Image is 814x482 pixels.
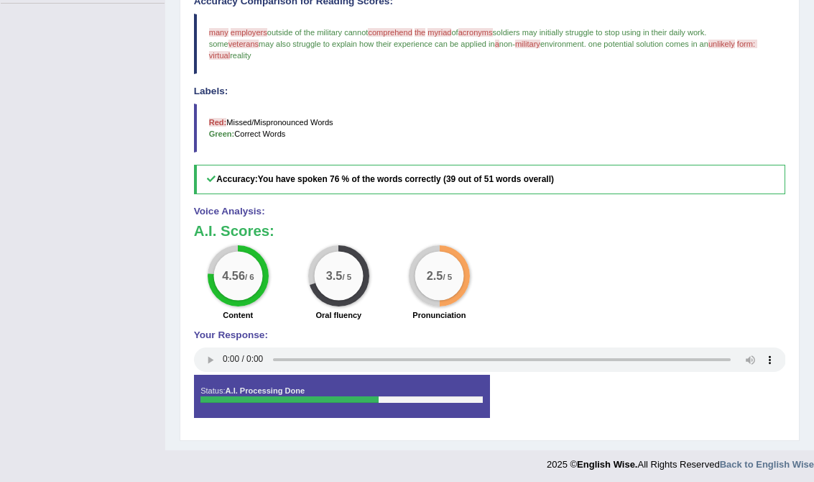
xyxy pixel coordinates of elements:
[540,40,584,48] span: environment
[547,450,814,471] div: 2025 © All Rights Reserved
[515,40,540,48] span: military
[194,86,786,97] h4: Labels:
[720,459,814,470] a: Back to English Wise
[209,118,227,127] b: Red:
[342,273,351,282] small: / 5
[458,28,493,37] span: acronyms
[708,40,735,48] span: unlikely
[495,40,499,48] span: a
[209,129,235,138] b: Green:
[226,386,305,395] strong: A.I. Processing Done
[368,28,412,37] span: comprehend
[194,104,786,153] blockquote: Missed/Mispronounced Words Correct Words
[704,28,706,37] span: .
[427,270,443,283] big: 2.5
[194,165,786,194] h5: Accuracy:
[230,51,251,60] span: reality
[499,40,515,48] span: non-
[412,309,466,321] label: Pronunciation
[231,28,267,37] span: employers
[427,28,451,37] span: myriad
[223,309,253,321] label: Content
[577,459,637,470] strong: English Wise.
[443,273,452,282] small: / 5
[258,174,554,184] b: You have spoken 76 % of the words correctly (39 out of 51 words overall)
[209,28,228,37] span: many
[194,330,786,341] h4: Your Response:
[259,40,495,48] span: may also struggle to explain how their experience can be applied in
[267,28,369,37] span: outside of the military cannot
[315,309,361,321] label: Oral fluency
[194,375,490,418] div: Status:
[209,40,228,48] span: some
[222,270,245,283] big: 4.56
[228,40,259,48] span: veterans
[588,40,708,48] span: one potential solution comes in an
[415,28,425,37] span: the
[194,223,274,239] b: A.I. Scores:
[245,273,254,282] small: / 6
[194,206,786,217] h4: Voice Analysis:
[584,40,586,48] span: .
[451,28,458,37] span: of
[326,270,343,283] big: 3.5
[493,28,705,37] span: soldiers may initially struggle to stop using in their daily work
